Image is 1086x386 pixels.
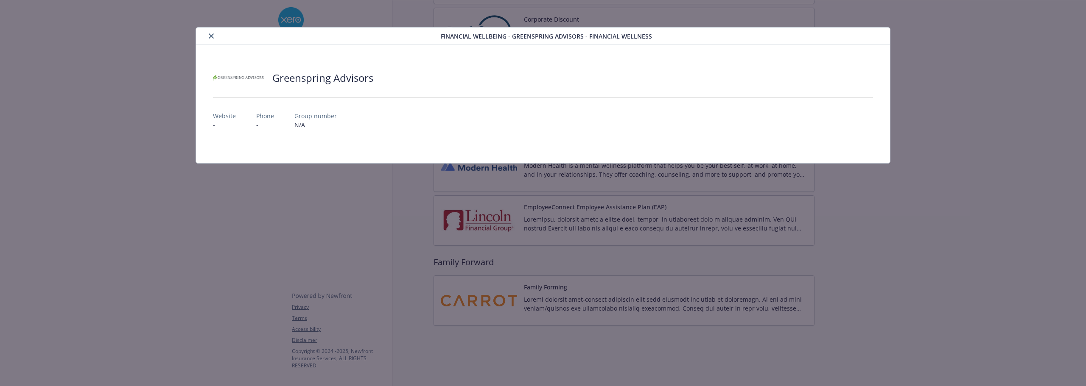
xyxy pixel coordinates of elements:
[213,111,236,120] p: Website
[441,32,652,41] span: Financial Wellbeing - Greenspring Advisors - Financial Wellness
[256,120,274,129] p: -
[256,111,274,120] p: Phone
[213,120,236,129] p: -
[213,65,264,91] img: GreenSpring Advisors
[294,120,337,129] p: N/A
[294,111,337,120] p: Group number
[206,31,216,41] button: close
[109,27,977,164] div: details for plan Financial Wellbeing - Greenspring Advisors - Financial Wellness
[272,71,373,85] h2: Greenspring Advisors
